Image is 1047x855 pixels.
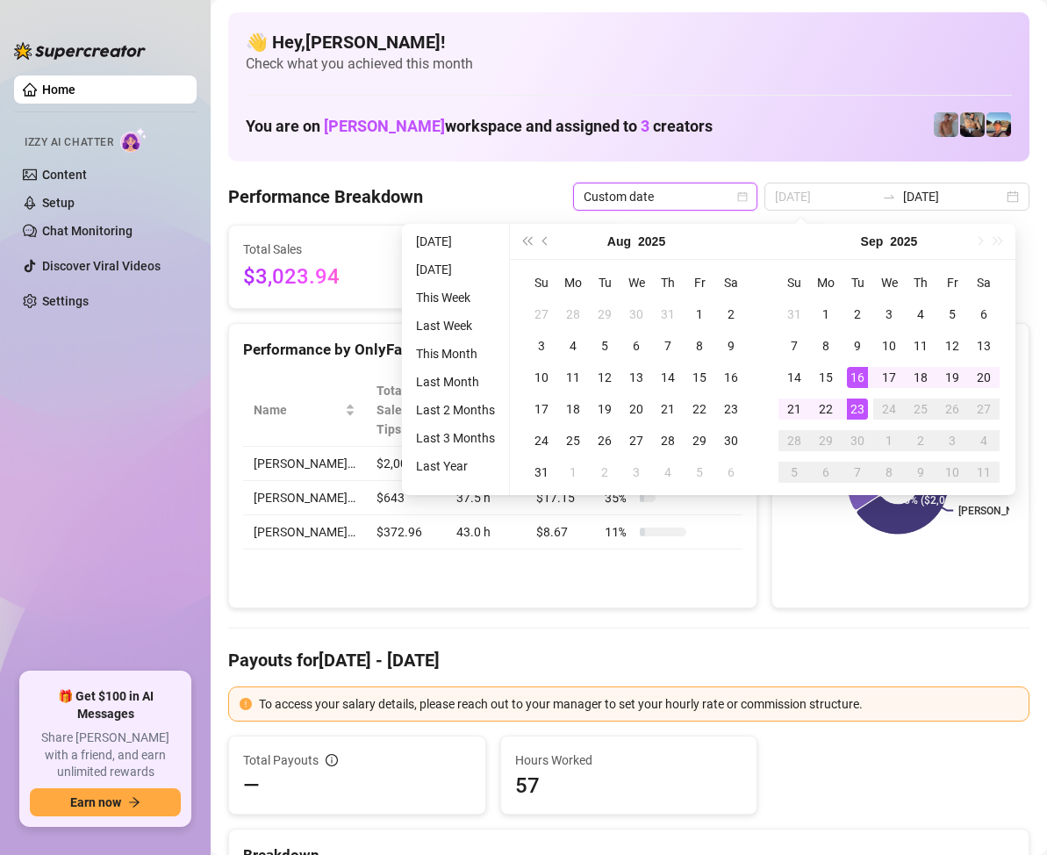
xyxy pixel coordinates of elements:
[905,298,936,330] td: 2025-09-04
[684,362,715,393] td: 2025-08-15
[589,267,620,298] th: Tu
[784,430,805,451] div: 28
[42,83,75,97] a: Home
[721,430,742,451] div: 30
[910,304,931,325] div: 4
[973,304,994,325] div: 6
[936,330,968,362] td: 2025-09-12
[784,335,805,356] div: 7
[42,224,133,238] a: Chat Monitoring
[936,456,968,488] td: 2025-10-10
[557,298,589,330] td: 2025-07-28
[531,462,552,483] div: 31
[684,267,715,298] th: Fr
[973,335,994,356] div: 13
[778,393,810,425] td: 2025-09-21
[842,393,873,425] td: 2025-09-23
[243,374,366,447] th: Name
[526,393,557,425] td: 2025-08-17
[721,462,742,483] div: 6
[905,456,936,488] td: 2025-10-09
[120,127,147,153] img: AI Chatter
[70,795,121,809] span: Earn now
[446,515,527,550] td: 43.0 h
[878,367,900,388] div: 17
[626,462,647,483] div: 3
[847,399,868,420] div: 23
[986,112,1011,137] img: Zach
[936,362,968,393] td: 2025-09-19
[715,267,747,298] th: Sa
[968,393,1000,425] td: 2025-09-27
[366,481,446,515] td: $643
[721,399,742,420] div: 23
[905,362,936,393] td: 2025-09-18
[968,267,1000,298] th: Sa
[942,304,963,325] div: 5
[910,462,931,483] div: 9
[689,462,710,483] div: 5
[254,400,341,420] span: Name
[526,330,557,362] td: 2025-08-03
[815,462,836,483] div: 6
[905,425,936,456] td: 2025-10-02
[936,425,968,456] td: 2025-10-03
[873,425,905,456] td: 2025-10-01
[626,367,647,388] div: 13
[968,362,1000,393] td: 2025-09-20
[847,367,868,388] div: 16
[778,362,810,393] td: 2025-09-14
[557,267,589,298] th: Mo
[620,362,652,393] td: 2025-08-13
[847,335,868,356] div: 9
[563,367,584,388] div: 11
[968,330,1000,362] td: 2025-09-13
[936,393,968,425] td: 2025-09-26
[873,456,905,488] td: 2025-10-08
[536,224,556,259] button: Previous month (PageUp)
[968,425,1000,456] td: 2025-10-04
[641,117,649,135] span: 3
[409,287,502,308] li: This Week
[689,430,710,451] div: 29
[657,304,678,325] div: 31
[638,224,665,259] button: Choose a year
[878,430,900,451] div: 1
[910,335,931,356] div: 11
[589,393,620,425] td: 2025-08-19
[531,367,552,388] div: 10
[810,298,842,330] td: 2025-09-01
[517,224,536,259] button: Last year (Control + left)
[243,261,403,294] span: $3,023.94
[715,425,747,456] td: 2025-08-30
[715,362,747,393] td: 2025-08-16
[657,430,678,451] div: 28
[973,367,994,388] div: 20
[861,224,884,259] button: Choose a month
[721,367,742,388] div: 16
[784,367,805,388] div: 14
[715,456,747,488] td: 2025-09-06
[684,298,715,330] td: 2025-08-01
[324,117,445,135] span: [PERSON_NAME]
[594,462,615,483] div: 2
[594,367,615,388] div: 12
[652,456,684,488] td: 2025-09-04
[721,335,742,356] div: 9
[815,304,836,325] div: 1
[873,330,905,362] td: 2025-09-10
[973,399,994,420] div: 27
[882,190,896,204] span: to
[626,304,647,325] div: 30
[815,399,836,420] div: 22
[584,183,747,210] span: Custom date
[605,488,633,507] span: 35 %
[842,362,873,393] td: 2025-09-16
[409,456,502,477] li: Last Year
[42,168,87,182] a: Content
[605,522,633,542] span: 11 %
[959,505,1047,517] text: [PERSON_NAME]…
[30,688,181,722] span: 🎁 Get $100 in AI Messages
[626,335,647,356] div: 6
[652,425,684,456] td: 2025-08-28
